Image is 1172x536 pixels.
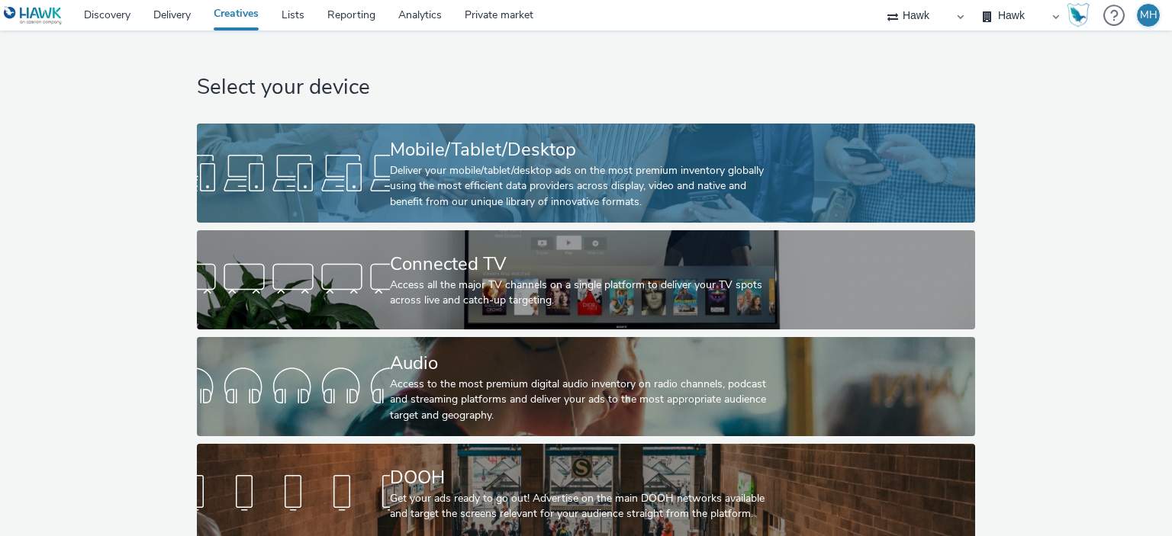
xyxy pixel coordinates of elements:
div: DOOH [390,464,776,491]
a: Hawk Academy [1067,3,1096,27]
a: Mobile/Tablet/DesktopDeliver your mobile/tablet/desktop ads on the most premium inventory globall... [197,124,974,223]
a: AudioAccess to the most premium digital audio inventory on radio channels, podcast and streaming ... [197,337,974,436]
h1: Select your device [197,73,974,102]
div: Access to the most premium digital audio inventory on radio channels, podcast and streaming platf... [390,377,776,423]
a: Connected TVAccess all the major TV channels on a single platform to deliver your TV spots across... [197,230,974,329]
div: Mobile/Tablet/Desktop [390,136,776,163]
div: Access all the major TV channels on a single platform to deliver your TV spots across live and ca... [390,278,776,309]
div: Deliver your mobile/tablet/desktop ads on the most premium inventory globally using the most effi... [390,163,776,210]
div: Connected TV [390,251,776,278]
img: Hawk Academy [1067,3,1090,27]
div: Get your ads ready to go out! Advertise on the main DOOH networks available and target the screen... [390,491,776,522]
div: MH [1140,4,1158,27]
img: undefined Logo [4,6,63,25]
div: Audio [390,350,776,377]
